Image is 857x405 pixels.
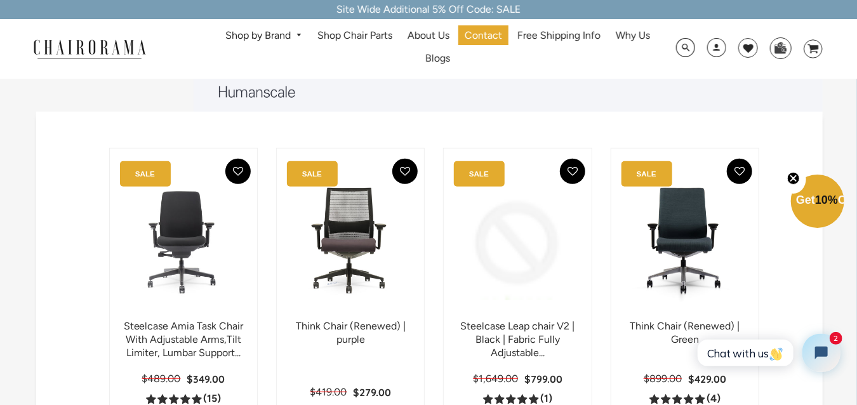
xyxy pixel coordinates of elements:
a: Contact [458,25,508,45]
text: SALE [637,169,656,178]
a: Blogs [419,49,456,69]
span: $1,649.00 [473,373,518,385]
text: SALE [469,169,489,178]
span: Why Us [616,29,650,43]
span: Blogs [425,52,450,65]
button: Add To Wishlist [225,159,251,184]
img: Amia Chair by chairorama.com [123,161,244,320]
span: $279.00 [353,386,391,399]
span: $349.00 [187,373,225,385]
button: Close teaser [781,164,806,194]
span: $799.00 [524,373,562,385]
a: Shop Chair Parts [311,25,399,45]
nav: DesktopNavigation [207,25,669,72]
a: Think Chair (Renewed) | purple [296,320,406,345]
iframe: Tidio Chat [684,323,851,383]
span: Free Shipping Info [517,29,601,43]
a: Steelcase Leap chair V2 | Black | Fabric Fully Adjustable... [461,320,575,359]
a: Think Chair (Renewed) | Green - chairorama Think Chair (Renewed) | Green - chairorama [624,161,746,320]
span: Contact [465,29,502,43]
a: Think Chair (Renewed) | Green [630,320,740,345]
text: SALE [135,169,155,178]
span: About Us [408,29,449,43]
a: Free Shipping Info [511,25,607,45]
a: Think Chair (Renewed) | purple - chairorama Think Chair (Renewed) | purple - chairorama [289,161,411,320]
img: chairorama [26,37,153,60]
span: $899.00 [644,373,682,385]
img: Think Chair (Renewed) | Green - chairorama [624,161,746,320]
span: 10% [815,194,838,206]
img: Think Chair (Renewed) | purple - chairorama [289,161,411,320]
a: Amia Chair by chairorama.com Renewed Amia Chair chairorama.com [123,161,244,320]
text: SALE [302,169,322,178]
button: Add To Wishlist [392,159,418,184]
img: Layer_1_1.png [219,86,295,98]
div: Get10%OffClose teaser [791,176,844,229]
span: $489.00 [142,373,181,385]
a: About Us [401,25,456,45]
button: Add To Wishlist [727,159,752,184]
span: $429.00 [688,373,726,385]
img: WhatsApp_Image_2024-07-12_at_16.23.01.webp [771,38,790,57]
span: $419.00 [310,386,347,398]
a: Why Us [609,25,656,45]
a: Shop by Brand [219,26,309,46]
span: Get Off [796,194,854,206]
a: Steelcase Amia Task Chair With Adjustable Arms,Tilt Limiter, Lumbar Support... [124,320,244,359]
button: Add To Wishlist [560,159,585,184]
span: Shop Chair Parts [317,29,392,43]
